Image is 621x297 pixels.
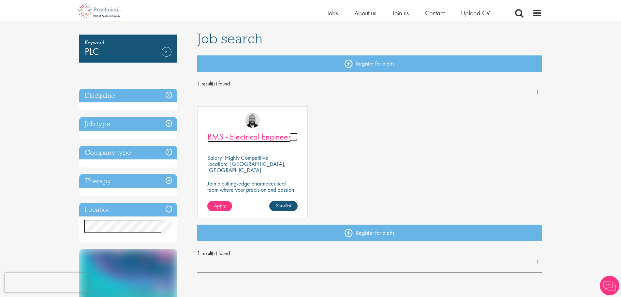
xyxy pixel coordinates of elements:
[600,276,619,295] img: Chatbot
[327,9,338,17] a: Jobs
[5,273,88,292] iframe: reCAPTCHA
[85,38,171,47] span: Keyword:
[197,30,263,47] span: Job search
[197,248,542,258] span: 1 result(s) found
[533,258,542,266] a: 1
[425,9,445,17] a: Contact
[79,146,177,160] h3: Company type
[461,9,490,17] a: Upload CV
[207,160,286,174] p: [GEOGRAPHIC_DATA], [GEOGRAPHIC_DATA]
[207,160,227,168] span: Location:
[162,47,171,66] a: Remove
[79,35,177,63] div: PLC
[207,133,298,141] a: BMS - Electrical Engineer
[269,201,298,211] a: Shortlist
[225,154,268,161] p: Highly Competitive
[79,174,177,188] h3: Therapy
[214,202,226,209] span: Apply
[392,9,409,17] a: Join us
[207,131,291,142] span: BMS - Electrical Engineer
[197,55,542,72] a: Register for alerts
[207,154,222,161] span: Salary
[245,113,260,128] img: Jordan Kiely
[79,89,177,103] h3: Discipline
[79,203,177,217] h3: Location
[79,117,177,131] h3: Job type
[197,225,542,241] a: Register for alerts
[207,201,232,211] a: Apply
[207,180,298,205] p: Join a cutting-edge pharmaceutical team where your precision and passion for engineering will hel...
[354,9,376,17] a: About us
[197,79,542,89] span: 1 result(s) found
[533,89,542,96] a: 1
